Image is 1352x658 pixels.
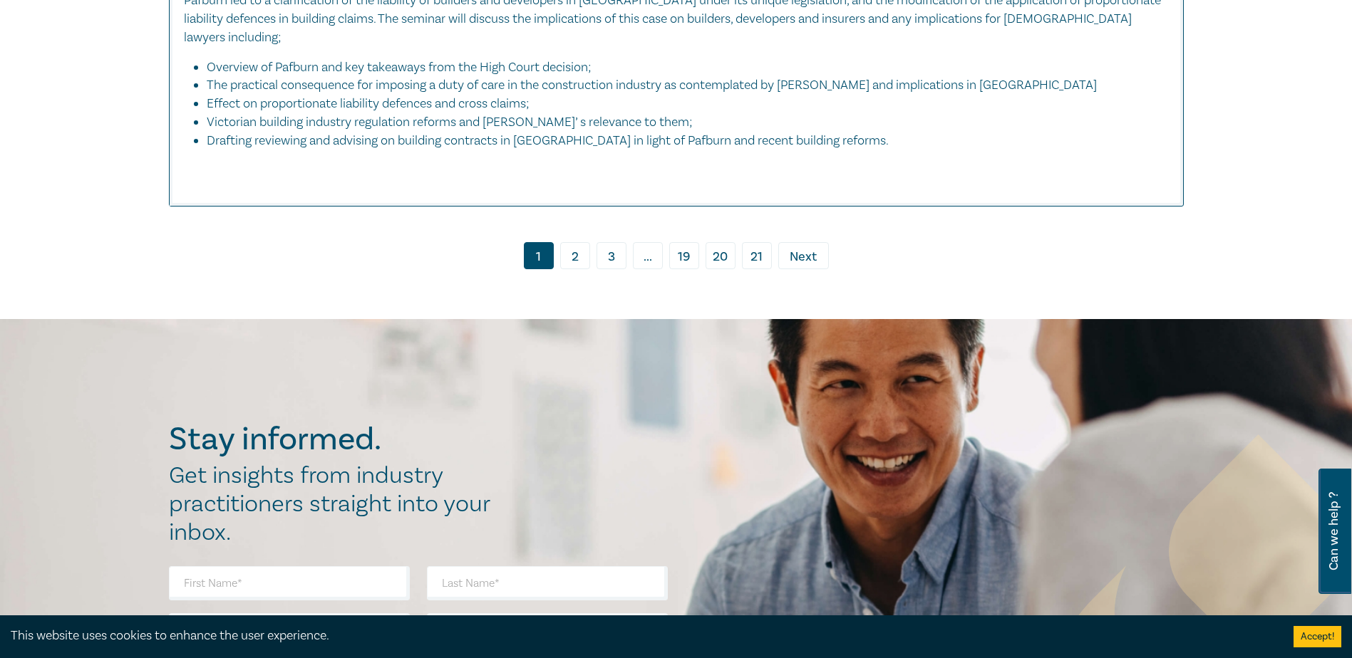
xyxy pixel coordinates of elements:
span: Can we help ? [1327,477,1341,585]
li: Effect on proportionate liability defences and cross claims; [207,95,1155,113]
a: 3 [597,242,626,269]
input: First Name* [169,566,410,600]
li: The practical consequence for imposing a duty of care in the construction industry as contemplate... [207,76,1155,95]
input: Email Address* [169,613,410,647]
button: Accept cookies [1294,626,1341,647]
li: Drafting reviewing and advising on building contracts in [GEOGRAPHIC_DATA] in light of Pafburn an... [207,132,1169,150]
span: Next [790,248,817,266]
h2: Get insights from industry practitioners straight into your inbox. [169,461,505,547]
input: Last Name* [427,566,668,600]
span: ... [633,242,663,269]
a: 21 [742,242,772,269]
a: 2 [560,242,590,269]
li: Victorian building industry regulation reforms and [PERSON_NAME]’ s relevance to them; [207,113,1155,132]
a: 19 [669,242,699,269]
h2: Stay informed. [169,421,505,458]
div: This website uses cookies to enhance the user experience. [11,627,1272,645]
a: 20 [706,242,736,269]
input: Organisation [427,613,668,647]
a: 1 [524,242,554,269]
li: Overview of Pafburn and key takeaways from the High Court decision; [207,58,1155,77]
a: Next [778,242,829,269]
